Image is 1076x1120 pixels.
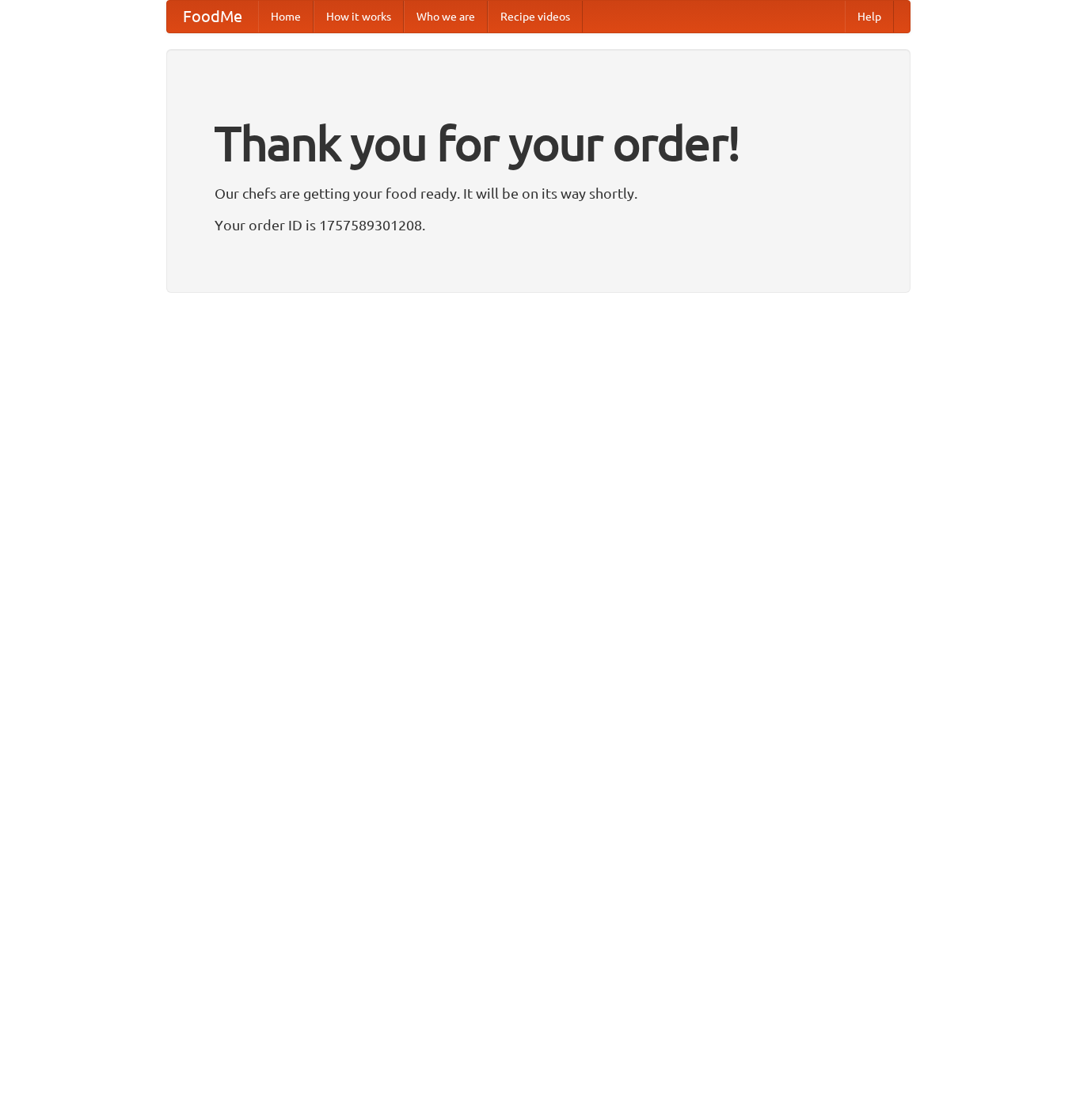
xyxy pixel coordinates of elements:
a: Recipe videos [488,1,583,32]
a: Who we are [404,1,488,32]
a: How it works [314,1,404,32]
a: FoodMe [167,1,258,32]
a: Help [845,1,894,32]
h1: Thank you for your order! [215,105,862,181]
p: Our chefs are getting your food ready. It will be on its way shortly. [215,181,862,205]
p: Your order ID is 1757589301208. [215,213,862,237]
a: Home [258,1,314,32]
